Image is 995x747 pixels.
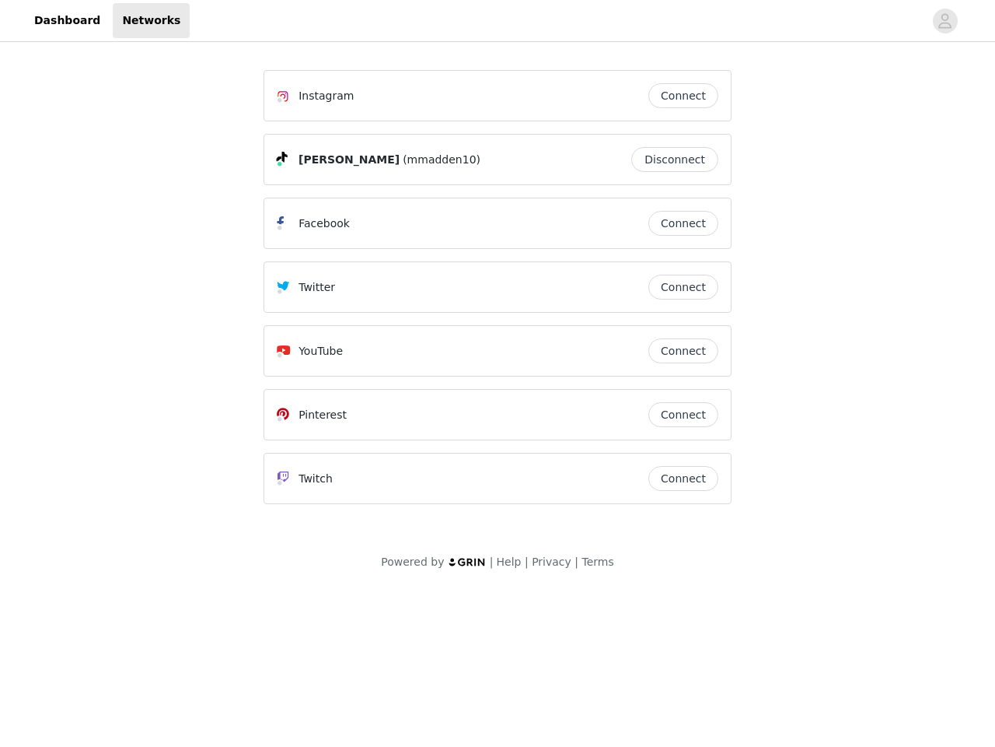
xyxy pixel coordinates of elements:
[648,275,718,300] button: Connect
[581,556,613,568] a: Terms
[448,557,487,567] img: logo
[277,90,289,103] img: Instagram Icon
[631,147,718,172] button: Disconnect
[648,402,718,427] button: Connect
[574,556,578,568] span: |
[937,9,952,33] div: avatar
[298,152,400,168] span: [PERSON_NAME]
[648,211,718,236] button: Connect
[298,216,350,232] p: Facebook
[532,556,571,568] a: Privacy
[298,343,343,359] p: YouTube
[113,3,190,38] a: Networks
[648,338,718,363] button: Connect
[403,152,480,168] span: (mmadden10)
[497,556,522,568] a: Help
[298,88,354,104] p: Instagram
[298,407,347,423] p: Pinterest
[25,3,110,38] a: Dashboard
[298,471,333,487] p: Twitch
[298,279,335,296] p: Twitter
[381,556,444,568] span: Powered by
[648,83,718,108] button: Connect
[490,556,494,568] span: |
[525,556,529,568] span: |
[648,466,718,491] button: Connect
